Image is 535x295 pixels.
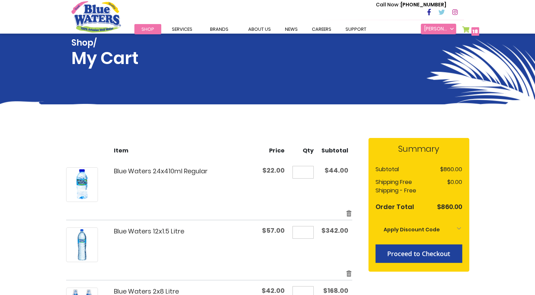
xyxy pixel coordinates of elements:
a: support [338,24,373,34]
span: $22.00 [262,166,285,175]
span: 18 [472,28,478,35]
span: Shop/ [71,38,139,48]
h1: My Cart [71,38,139,68]
a: Blue Waters 24x410ml Regular [114,167,208,175]
span: $342.00 [321,226,348,235]
a: store logo [71,1,121,32]
span: Brands [210,26,228,33]
a: careers [305,24,338,34]
span: $168.00 [323,286,348,295]
button: Proceed to Checkout [376,244,462,263]
a: Blue Waters 24x410ml Regular [66,167,98,202]
span: $860.00 [437,202,462,211]
span: $44.00 [325,166,348,175]
a: about us [241,24,278,34]
span: Free Shipping - Free [376,178,416,195]
span: Call Now : [376,1,401,8]
span: Services [172,26,192,33]
span: $42.00 [262,286,285,295]
span: Proceed to Checkout [387,249,450,258]
span: Shop [141,26,154,33]
span: Subtotal [321,146,348,155]
span: $860.00 [440,165,462,173]
span: Shipping [376,178,399,186]
a: News [278,24,305,34]
a: [PERSON_NAME] [421,24,456,34]
span: Item [114,146,128,155]
strong: Apply Discount Code [384,226,440,233]
strong: Order Total [376,201,414,212]
img: Blue Waters 12x1.5 Litre [66,229,98,260]
span: $0.00 [447,178,462,186]
th: Subtotal [376,163,435,176]
span: Qty [303,146,314,155]
a: Blue Waters 12x1.5 Litre [114,227,184,236]
p: [PHONE_NUMBER] [376,1,446,8]
img: Blue Waters 24x410ml Regular [66,169,98,200]
a: Blue Waters 12x1.5 Litre [66,227,98,262]
strong: Summary [376,143,462,155]
span: $57.00 [262,226,285,235]
a: 18 [462,26,479,36]
span: Price [269,146,285,155]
